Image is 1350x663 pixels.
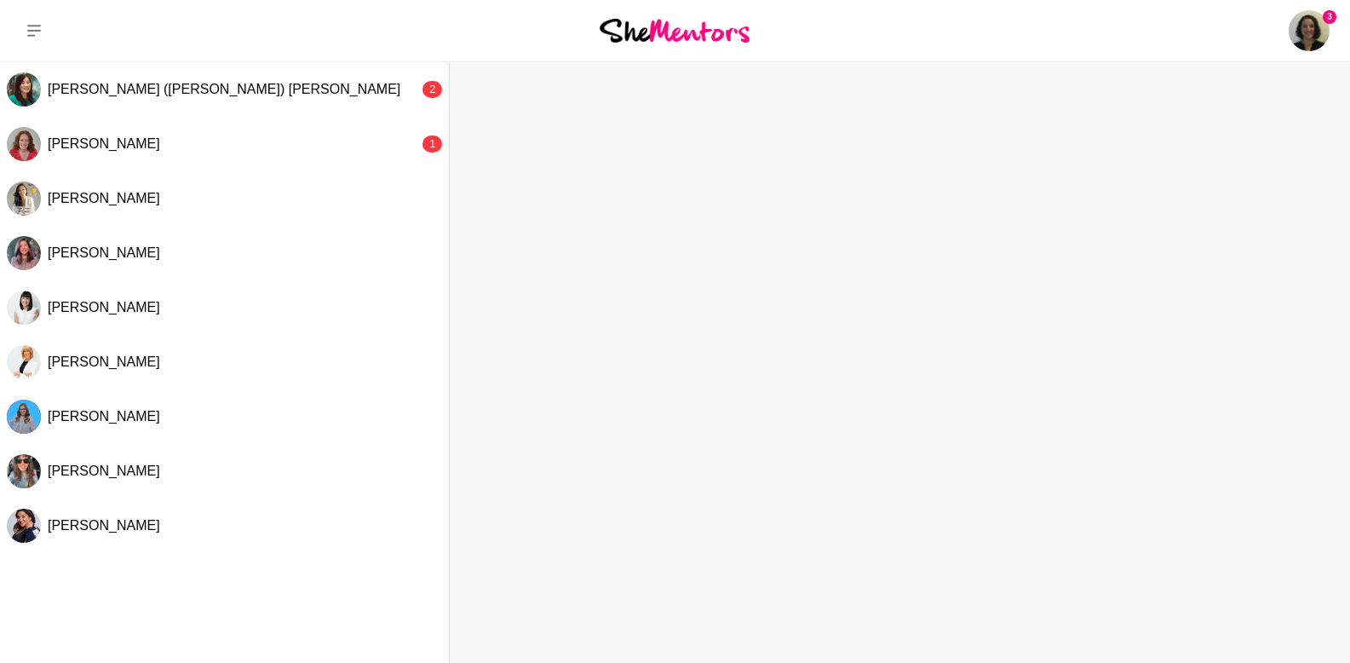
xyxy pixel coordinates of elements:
[7,182,41,216] img: J
[48,82,400,96] span: [PERSON_NAME] ([PERSON_NAME]) [PERSON_NAME]
[48,518,160,533] span: [PERSON_NAME]
[600,19,750,42] img: She Mentors Logo
[422,135,442,153] div: 1
[7,291,41,325] img: H
[7,509,41,543] div: Richa Joshi
[1289,10,1330,51] a: Laila Punj3
[7,454,41,488] img: K
[7,236,41,270] div: Jill Absolom
[7,400,41,434] img: M
[7,345,41,379] div: Kat Millar
[7,72,41,107] div: Amy (Nhan) Leong
[7,182,41,216] div: Jen Gautier
[7,454,41,488] div: Karla
[1289,10,1330,51] img: Laila Punj
[422,81,442,98] div: 2
[7,345,41,379] img: K
[48,245,160,260] span: [PERSON_NAME]
[48,300,160,314] span: [PERSON_NAME]
[48,409,160,424] span: [PERSON_NAME]
[7,127,41,161] div: Carmel Murphy
[7,236,41,270] img: J
[48,355,160,369] span: [PERSON_NAME]
[7,72,41,107] img: A
[7,400,41,434] div: Mona Swarup
[7,127,41,161] img: C
[48,191,160,205] span: [PERSON_NAME]
[7,291,41,325] div: Hayley Robertson
[48,136,160,151] span: [PERSON_NAME]
[48,464,160,478] span: [PERSON_NAME]
[1323,10,1336,24] span: 3
[7,509,41,543] img: R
